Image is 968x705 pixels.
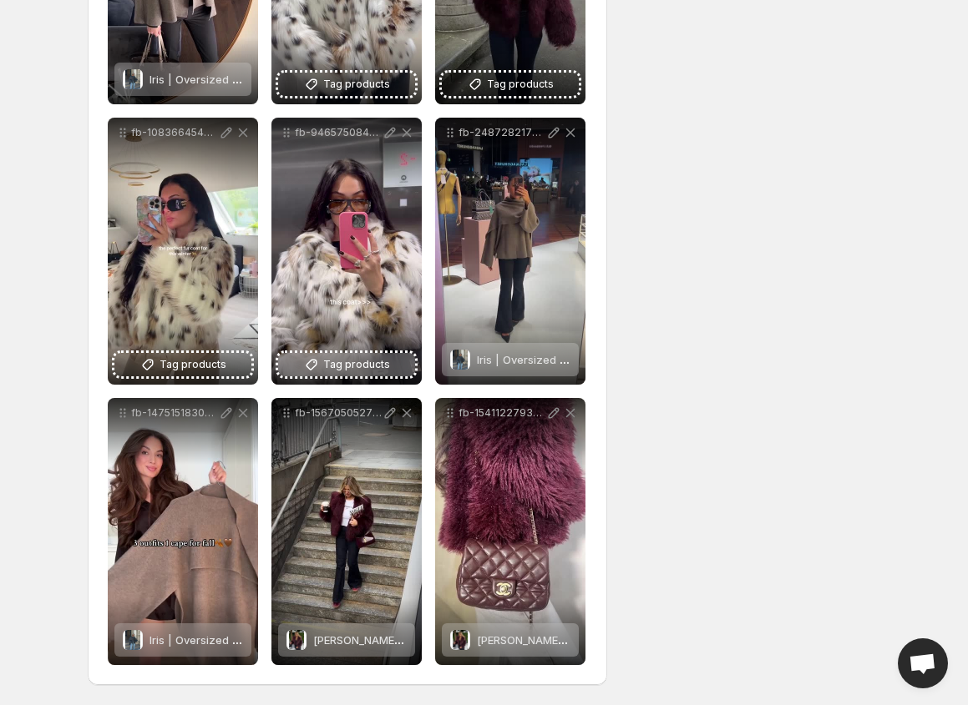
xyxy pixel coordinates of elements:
button: Tag products [278,353,415,376]
div: fb-1541122793716084-x2In1O3eFbC_vLFgSGAPz-1-videoNoemi | Cropped Fluffy Jacket With Notch Lapel[P... [435,398,585,665]
div: fb-1083664543750429-FXD9o-v50jUSmCitpQVUs-1-videoTag products [108,118,258,385]
button: Tag products [442,73,579,96]
span: Tag products [487,76,554,93]
p: fb-24872821769002950-DkLRcEUVVtEKzFC1ttm6_-1-video [459,126,545,139]
div: fb-1567050527608249-XXNA5ChLVgPJ9qnP-uFqf-1-videoNoemi | Cropped Fluffy Jacket With Notch Lapel[P... [271,398,422,665]
span: Tag products [323,356,390,373]
span: Iris | Oversized Warm Coat [150,633,291,647]
div: fb-946575084344551-lgzzaUyHTFYEB5l-26VSt-1-videoTag products [271,118,422,385]
p: fb-1567050527608249-XXNA5ChLVgPJ9qnP-uFqf-1-video [295,406,382,420]
p: fb-946575084344551-lgzzaUyHTFYEB5l-26VSt-1-video [295,126,382,139]
button: Tag products [114,353,251,376]
span: [PERSON_NAME] | Cropped Fluffy Jacket With Notch Lapel [313,633,617,647]
div: fb-24872821769002950-DkLRcEUVVtEKzFC1ttm6_-1-videoIris | Oversized Warm CoatIris | Oversized Warm... [435,118,585,385]
span: Iris | Oversized Warm Coat [150,73,291,86]
span: [PERSON_NAME] | Cropped Fluffy Jacket With Notch Lapel [477,633,781,647]
div: fb-1475151830601939-Qn4bYdLPOqAlrKIgZhGgZ-1-videoIris | Oversized Warm CoatIris | Oversized Warm ... [108,398,258,665]
p: fb-1083664543750429-FXD9o-v50jUSmCitpQVUs-1-video [131,126,218,139]
span: Tag products [323,76,390,93]
p: fb-1475151830601939-Qn4bYdLPOqAlrKIgZhGgZ-1-video [131,406,218,420]
span: Tag products [160,356,226,373]
button: Tag products [278,73,415,96]
span: Iris | Oversized Warm Coat [477,353,618,366]
div: Open chat [898,638,948,688]
p: fb-1541122793716084-x2In1O3eFbC_vLFgSGAPz-1-video [459,406,545,420]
